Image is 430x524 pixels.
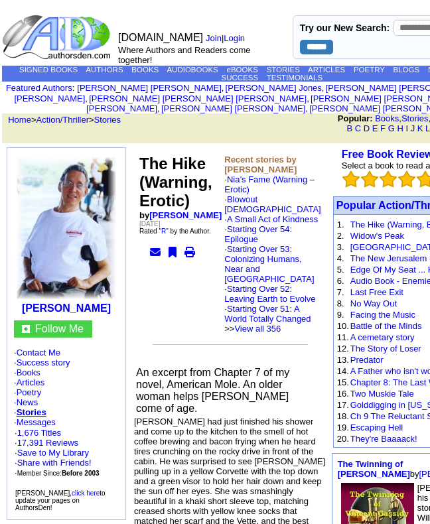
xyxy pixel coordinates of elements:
a: AUTHORS [86,66,123,74]
font: · [224,214,318,334]
a: Escaping Hell [350,423,403,432]
font: 5. [337,265,344,275]
font: · [224,174,321,334]
font: i [224,85,225,92]
a: Books [375,113,399,123]
a: [PERSON_NAME] [PERSON_NAME] [161,103,305,113]
b: Recent stories by [PERSON_NAME] [224,155,297,174]
font: 3. [337,242,344,252]
font: · [224,194,321,334]
a: Widow's Peak [350,231,404,241]
a: AUDIOBOOKS [167,66,218,74]
a: [PERSON_NAME] [149,210,222,220]
font: i [308,105,309,113]
font: 14. [337,366,349,376]
font: Member Since: [17,470,100,477]
a: Articles [17,377,45,387]
a: 17,391 Reviews [17,438,79,448]
a: ARTICLES [308,66,345,74]
a: L [425,123,430,133]
a: They're Baaaack! [350,434,417,444]
a: [PERSON_NAME] [PERSON_NAME] [PERSON_NAME] [89,94,307,103]
font: 20. [337,434,349,444]
a: Starting Over 54: Epilogue [224,224,292,244]
a: Last Free Exit [350,287,403,297]
font: 9. [337,310,344,320]
font: i [324,85,325,92]
font: · · [15,428,100,478]
font: [PERSON_NAME], to update your pages on AuthorsDen! [15,490,106,511]
a: Blowout [DEMOGRAPHIC_DATA] [224,194,321,214]
img: 3918.JPG [17,157,116,299]
a: E [372,123,378,133]
font: Where Authors and Readers come together! [118,45,250,65]
a: Stories [94,115,121,125]
font: 11. [337,332,349,342]
font: | [206,33,250,43]
label: Try our New Search: [300,23,390,33]
a: SUCCESS [222,74,259,82]
font: The Hike (Warning, Erotic) [139,155,212,210]
font: An excerpt from Chapter 7 of my novel, American Mole. An older woman helps [PERSON_NAME] come of ... [136,367,289,414]
font: i [160,105,161,113]
a: Poetry [17,387,42,397]
a: Facing the Music [350,310,415,320]
font: 18. [337,411,349,421]
a: Battle of the Minds [350,321,422,331]
font: : [6,83,74,93]
a: Books [17,367,40,377]
a: Stories [17,407,46,417]
font: [DOMAIN_NAME] [118,32,203,43]
font: i [309,96,311,103]
a: 1,676 Titles [17,428,62,438]
a: News [17,397,38,407]
a: Action/Thriller [36,115,89,125]
font: i [88,96,89,103]
a: Two Muskie Tale [350,389,414,399]
a: Starting Over 52: Leaving Earth to Evolve [224,284,315,304]
img: bigemptystars.png [342,170,360,188]
a: Starting Over 51: A World Totally Changed [224,304,311,324]
a: Home [8,115,31,125]
a: A Small Act of Kindness [227,214,318,224]
a: Stories [401,113,428,123]
a: TESTIMONIALS [267,74,322,82]
font: 6. [337,276,344,286]
a: K [417,123,423,133]
a: [PERSON_NAME] [PERSON_NAME] [77,83,221,93]
a: Follow Me [35,323,84,334]
a: POETRY [354,66,385,74]
a: STORIES [267,66,300,74]
a: J [411,123,415,133]
font: · >> [224,304,311,334]
img: bigemptystars.png [398,170,415,188]
font: 7. [337,287,344,297]
b: by [139,210,222,220]
b: Before 2003 [62,470,100,477]
img: logo_ad.gif [2,14,113,60]
font: 8. [337,298,344,308]
img: gc.jpg [22,325,30,333]
a: Contact Me [17,348,60,358]
a: Messages [17,417,56,427]
font: · [224,224,315,334]
a: BLOGS [394,66,420,74]
a: Login [224,33,245,43]
font: 19. [337,423,349,432]
font: 4. [337,253,344,263]
a: The Twinning of [PERSON_NAME] [338,459,410,479]
a: SIGNED BOOKS [19,66,78,74]
a: Join [206,33,222,43]
font: 12. [337,344,349,354]
font: · [224,284,315,334]
a: C [355,123,361,133]
a: No Way Out [350,298,397,308]
a: Success story [17,358,70,367]
b: [PERSON_NAME] [22,302,111,314]
font: Rated " " by the Author. [139,228,211,235]
a: The Story of Loser [350,344,421,354]
a: View all 356 [234,324,281,334]
font: 10. [337,321,349,331]
a: D [364,123,370,133]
